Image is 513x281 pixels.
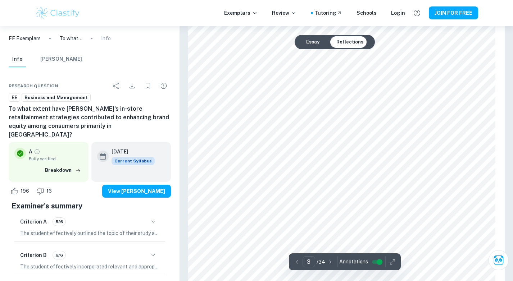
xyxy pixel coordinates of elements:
[29,156,83,162] span: Fully verified
[59,34,82,42] p: To what extent have [PERSON_NAME]'s in-store retailtainment strategies contributed to enhancing b...
[272,9,296,17] p: Review
[53,252,65,258] span: 6/6
[29,148,32,156] p: A
[339,258,368,266] span: Annotations
[17,188,33,195] span: 196
[9,83,58,89] span: Research question
[141,79,155,93] div: Bookmark
[9,51,26,67] button: Info
[9,94,20,101] span: EE
[9,34,41,42] a: EE Exemplars
[125,79,139,93] div: Download
[314,9,342,17] a: Tutoring
[101,34,111,42] p: Info
[112,157,155,165] span: Current Syllabus
[53,218,65,225] span: 5/6
[112,157,155,165] div: This exemplar is based on the current syllabus. Feel free to refer to it for inspiration/ideas wh...
[156,79,171,93] div: Report issue
[12,201,168,211] h5: Examiner's summary
[300,36,325,48] button: Essay
[109,79,123,93] div: Share
[112,148,149,156] h6: [DATE]
[20,229,159,237] p: The student effectively outlined the topic of their study at the beginning of the essay, clearly ...
[22,94,90,101] span: Business and Management
[40,51,82,67] button: [PERSON_NAME]
[429,6,478,19] button: JOIN FOR FREE
[224,9,258,17] p: Exemplars
[391,9,405,17] a: Login
[9,105,171,139] h6: To what extent have [PERSON_NAME]'s in-store retailtainment strategies contributed to enhancing b...
[20,218,47,226] h6: Criterion A
[20,251,47,259] h6: Criterion B
[9,93,20,102] a: EE
[317,258,325,266] p: / 34
[34,148,40,155] a: Grade fully verified
[411,7,423,19] button: Help and Feedback
[20,263,159,271] p: The student effectively incorporated relevant and appropriate source material throughout the essa...
[331,36,369,48] button: Reflections
[43,165,83,176] button: Breakdown
[35,6,81,20] img: Clastify logo
[9,185,33,197] div: Like
[42,188,56,195] span: 16
[22,93,91,102] a: Business and Management
[357,9,377,17] a: Schools
[489,250,509,270] button: Ask Clai
[102,185,171,198] button: View [PERSON_NAME]
[35,185,56,197] div: Dislike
